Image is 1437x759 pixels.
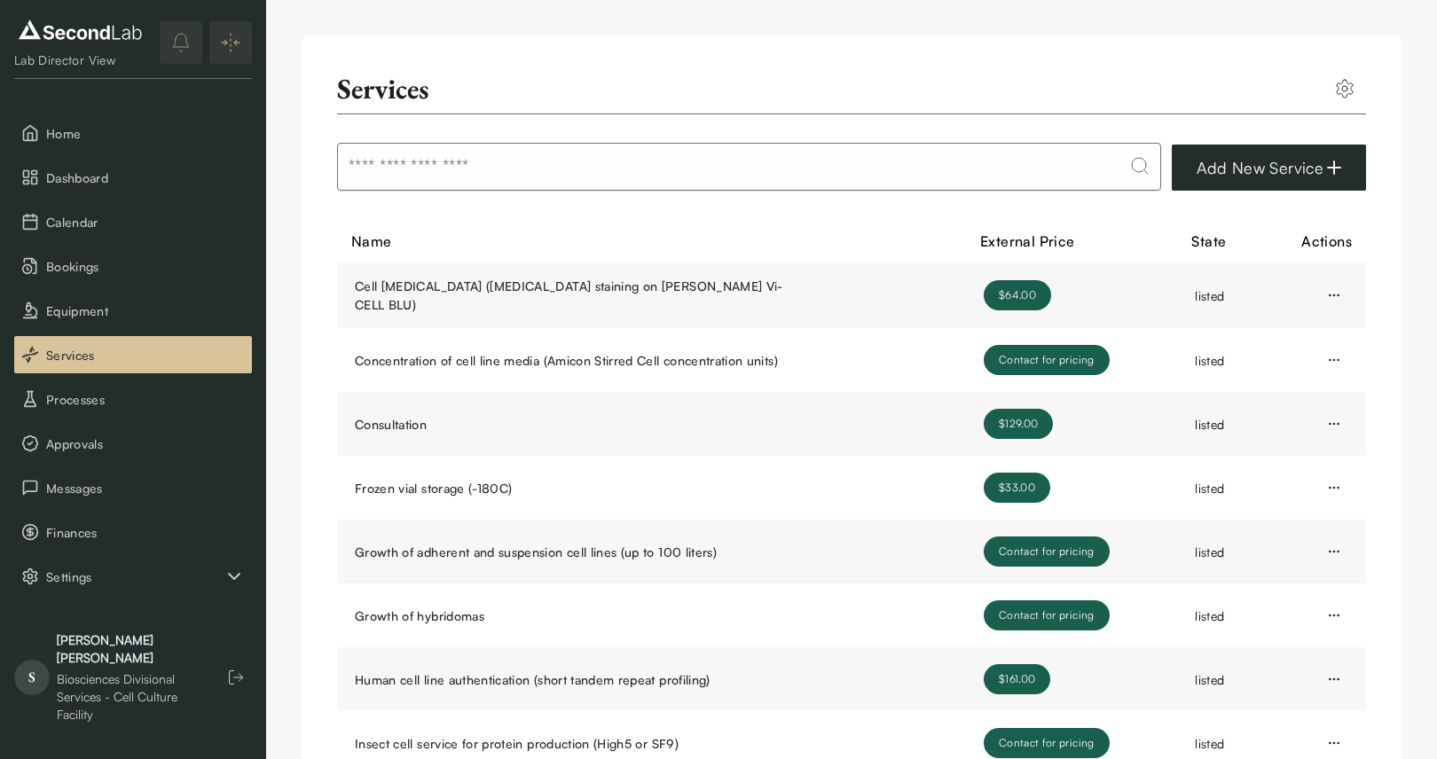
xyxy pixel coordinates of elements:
[1172,145,1366,191] button: Add New Service
[14,51,146,69] div: Lab Director View
[355,670,798,689] a: Human cell line authentication (short tandem repeat profiling)
[46,257,245,276] span: Bookings
[14,425,252,462] button: Approvals
[14,558,252,595] div: Settings sub items
[209,21,252,64] button: Expand/Collapse sidebar
[1197,155,1323,180] span: Add New Service
[1195,608,1224,623] span: listed
[1195,544,1224,559] span: listed
[46,390,245,409] span: Processes
[984,728,1110,758] div: Contact for pricing
[984,536,1110,567] div: Contact for pricing
[14,159,252,196] button: Dashboard
[1276,231,1352,252] div: Actions
[1195,288,1224,303] span: listed
[355,351,798,370] a: Concentration of cell line media (Amicon Stirred Cell concentration units)
[14,247,252,285] button: Bookings
[46,213,245,231] span: Calendar
[355,734,798,753] a: Insect cell service for protein production (High5 or SF9)
[46,168,245,187] span: Dashboard
[14,292,252,329] button: Equipment
[160,21,202,64] button: notifications
[46,479,245,497] span: Messages
[14,558,252,595] button: Settings
[1195,481,1224,496] span: listed
[1177,220,1262,262] th: State
[14,336,252,373] button: Services
[14,660,50,695] span: S
[355,479,798,497] a: Frozen vial storage (-180C)
[984,280,1051,310] div: $64.00
[337,71,429,106] h2: Services
[57,631,202,667] div: [PERSON_NAME] [PERSON_NAME]
[1195,736,1224,751] span: listed
[46,567,224,586] span: Settings
[46,523,245,542] span: Finances
[337,220,966,262] th: Name
[14,380,252,418] button: Processes
[984,473,1050,503] div: $33.00
[14,469,252,506] button: Messages
[355,606,798,625] a: Growth of hybridomas
[46,434,245,453] span: Approvals
[46,346,245,364] span: Services
[1195,417,1224,432] span: listed
[966,220,1177,262] th: External Price
[355,415,798,434] a: Consultation
[1323,74,1366,103] a: Service settings
[220,661,252,693] button: Log out
[46,124,245,143] span: Home
[14,203,252,240] button: Calendar
[355,543,798,561] a: Growth of adherent and suspension cell lines (up to 100 liters)
[46,301,245,320] span: Equipment
[984,600,1110,630] div: Contact for pricing
[1195,353,1224,368] span: listed
[14,16,146,44] img: logo
[984,345,1110,375] div: Contact for pricing
[14,114,252,152] button: Home
[57,670,202,724] div: Biosciences Divisional Services - Cell Culture Facility
[984,664,1050,694] div: $161.00
[14,513,252,551] button: Finances
[1195,672,1224,687] span: listed
[355,277,798,314] a: Cell [MEDICAL_DATA] ([MEDICAL_DATA] staining on [PERSON_NAME] Vi-CELL BLU)
[984,409,1053,439] div: $129.00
